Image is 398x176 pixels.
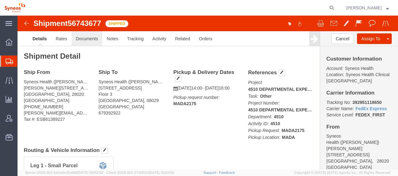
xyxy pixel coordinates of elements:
[25,171,104,174] span: Server: 2025.18.0-bb0e0c2bd68
[106,171,174,174] span: Client: 2025.18.0-27d3021
[346,4,389,12] button: [PERSON_NAME]
[77,171,104,174] span: [DATE] 09:52:52
[294,170,390,175] span: Copyright © [DATE]-[DATE] Agistix Inc., All Rights Reserved
[149,171,174,174] span: [DATE] 10:20:09
[219,171,235,174] a: Feedback
[4,3,25,12] img: logo
[203,171,219,174] a: Support
[346,4,382,11] span: Igor Lopez Campayo
[18,16,398,169] iframe: FS Legacy Container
